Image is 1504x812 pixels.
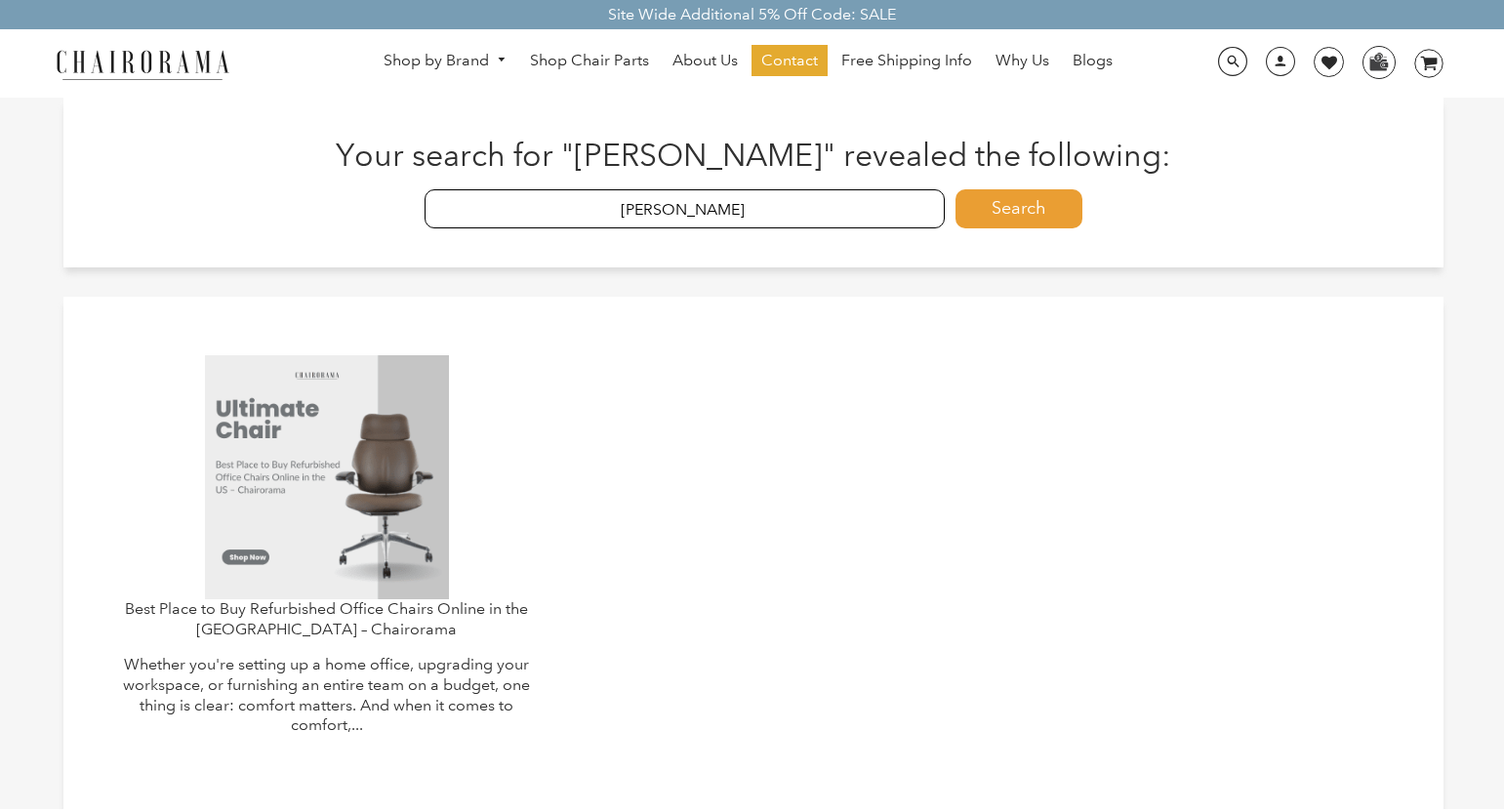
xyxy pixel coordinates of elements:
nav: DesktopNavigation [323,45,1173,81]
span: Blogs [1073,51,1113,71]
a: Blogs [1063,45,1122,76]
button: Search [955,189,1082,228]
span: About Us [672,51,738,71]
a: Shop by Brand [374,46,516,76]
a: Shop Chair Parts [520,45,659,76]
a: Free Shipping Info [832,45,982,76]
img: chairorama [45,47,240,81]
span: Contact [761,51,818,71]
img: Best Place to Buy Refurbished Office Chairs Online in the US – Chairorama [205,355,449,599]
span: Shop Chair Parts [530,51,649,71]
a: Best Place to Buy Refurbished Office Chairs Online in the US – Chairorama [117,355,537,599]
span: Why Us [996,51,1049,71]
img: WhatsApp_Image_2024-07-12_at_16.23.01.webp [1363,47,1394,76]
a: Why Us [986,45,1059,76]
h1: Your search for "[PERSON_NAME]" revealed the following: [102,137,1405,174]
p: Whether you're setting up a home office, upgrading your workspace, or furnishing an entire team o... [117,655,537,736]
a: Contact [752,45,828,76]
input: Enter Search Terms... [425,189,946,228]
a: About Us [663,45,748,76]
span: Free Shipping Info [841,51,972,71]
a: Best Place to Buy Refurbished Office Chairs Online in the [GEOGRAPHIC_DATA] – Chairorama [125,599,528,638]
